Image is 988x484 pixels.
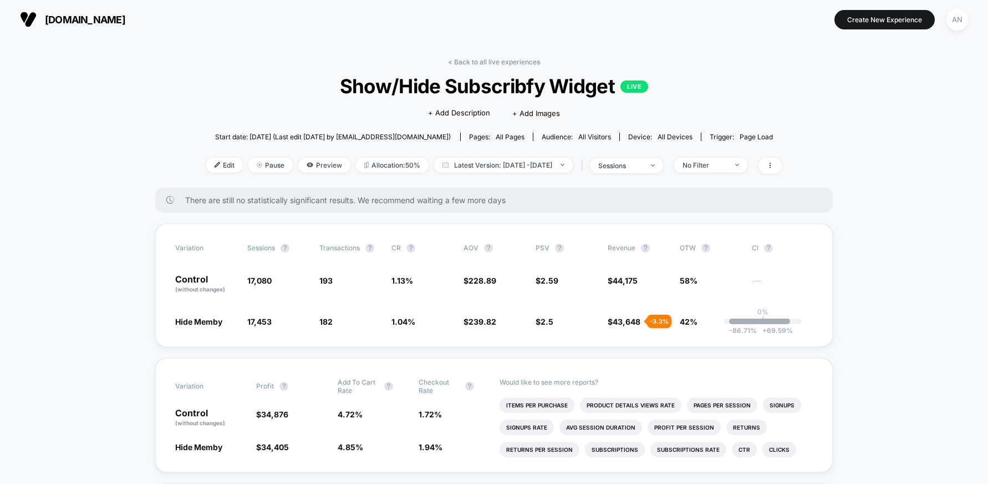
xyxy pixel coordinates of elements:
span: CR [391,244,401,252]
li: Returns Per Session [500,442,579,457]
li: Signups Rate [500,420,554,435]
span: 193 [319,276,333,285]
button: ? [365,244,374,253]
span: Add To Cart Rate [338,378,379,395]
span: Start date: [DATE] (Last edit [DATE] by [EMAIL_ADDRESS][DOMAIN_NAME]) [215,133,451,141]
span: --- [752,278,813,294]
span: + [762,326,767,335]
span: [DOMAIN_NAME] [45,14,125,26]
span: all devices [658,133,692,141]
span: 1.04 % [391,317,415,326]
div: Pages: [469,133,524,141]
div: Trigger: [710,133,773,141]
li: Ctr [732,442,757,457]
button: [DOMAIN_NAME] [17,11,129,28]
span: 182 [319,317,333,326]
img: end [735,164,739,166]
span: | [578,158,590,174]
li: Subscriptions [585,442,645,457]
span: 239.82 [468,317,496,326]
span: 4.85 % [338,442,363,452]
span: Show/Hide Subscribfy Widget [235,74,753,98]
span: 34,876 [261,410,288,419]
span: 1.94 % [419,442,442,452]
span: Profit [256,382,274,390]
span: + Add Images [512,109,560,118]
span: 2.59 [541,276,558,285]
img: edit [215,162,220,168]
img: end [257,162,262,168]
span: 34,405 [261,442,289,452]
li: Items Per Purchase [500,397,574,413]
span: $ [536,276,558,285]
div: - 3.3 % [647,315,671,328]
span: Hide Memby [175,442,222,452]
button: ? [465,382,474,391]
span: 1.13 % [391,276,413,285]
span: Latest Version: [DATE] - [DATE] [434,158,573,173]
span: Variation [175,244,236,253]
p: | [762,316,764,324]
button: ? [484,244,493,253]
button: AN [943,8,971,31]
span: + Add Description [428,108,490,119]
span: PSV [536,244,549,252]
p: 0% [757,307,768,316]
span: CI [752,244,813,253]
div: AN [946,9,968,31]
li: Signups [763,397,801,413]
span: Revenue [608,244,635,252]
span: $ [464,276,496,285]
span: Sessions [247,244,275,252]
span: 1.72 % [419,410,442,419]
button: Create New Experience [834,10,935,29]
button: ? [701,244,710,253]
p: Control [175,275,236,294]
span: (without changes) [175,286,225,293]
p: LIVE [620,80,648,93]
span: -86.71 % [729,326,757,335]
div: Audience: [542,133,611,141]
span: Allocation: 50% [356,158,429,173]
span: Page Load [740,133,773,141]
span: OTW [680,244,741,253]
img: Visually logo [20,11,37,28]
span: 4.72 % [338,410,363,419]
span: Preview [298,158,350,173]
span: 2.5 [541,317,553,326]
span: $ [256,410,288,419]
img: end [651,164,655,167]
span: 69.59 % [757,326,793,335]
a: < Back to all live experiences [448,58,540,66]
span: $ [536,317,553,326]
button: ? [764,244,773,253]
span: 228.89 [468,276,496,285]
span: Edit [206,158,243,173]
span: All Visitors [578,133,611,141]
img: rebalance [364,162,369,168]
p: Control [175,409,245,427]
li: Subscriptions Rate [650,442,726,457]
button: ? [384,382,393,391]
li: Profit Per Session [648,420,721,435]
div: sessions [598,162,643,170]
li: Product Details Views Rate [580,397,681,413]
span: Pause [248,158,293,173]
span: Device: [619,133,701,141]
span: 43,648 [613,317,640,326]
button: ? [281,244,289,253]
img: end [561,164,564,166]
span: AOV [464,244,478,252]
span: 17,080 [247,276,272,285]
span: $ [608,276,638,285]
span: $ [256,442,289,452]
span: Variation [175,378,236,395]
span: Hide Memby [175,317,222,326]
span: all pages [496,133,524,141]
button: ? [555,244,564,253]
li: Returns [726,420,767,435]
button: ? [641,244,650,253]
div: No Filter [683,161,727,169]
span: $ [464,317,496,326]
button: ? [279,382,288,391]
